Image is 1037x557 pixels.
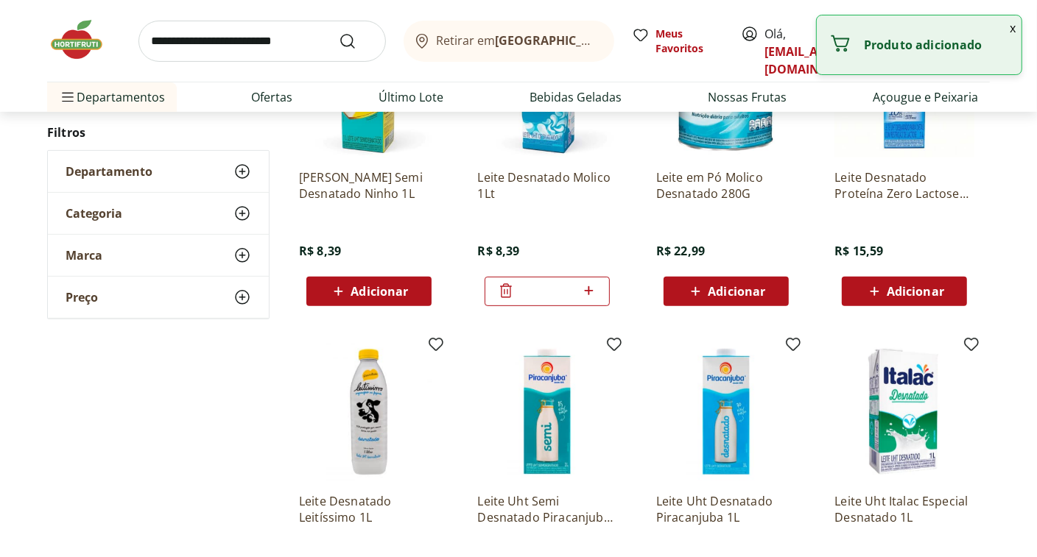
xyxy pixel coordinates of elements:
[66,206,122,221] span: Categoria
[47,118,270,147] h2: Filtros
[655,26,723,56] span: Meus Favoritos
[656,341,796,481] img: Leite Uht Desnatado Piracanjuba 1L
[48,277,269,318] button: Preço
[66,164,152,179] span: Departamento
[708,88,787,106] a: Nossas Frutas
[299,243,341,259] span: R$ 8,39
[299,169,439,202] a: [PERSON_NAME] Semi Desnatado Ninho 1L
[48,193,269,234] button: Categoria
[864,38,1010,52] p: Produto adicionado
[138,21,386,62] input: search
[59,79,165,115] span: Departamentos
[437,34,600,47] span: Retirar em
[664,277,789,306] button: Adicionar
[59,79,77,115] button: Menu
[47,18,121,62] img: Hortifruti
[66,290,98,305] span: Preço
[834,243,883,259] span: R$ 15,59
[351,285,408,297] span: Adicionar
[764,43,867,77] a: [EMAIL_ADDRESS][DOMAIN_NAME]
[251,88,292,106] a: Ofertas
[708,285,765,297] span: Adicionar
[764,25,830,78] span: Olá,
[834,493,974,525] a: Leite Uht Italac Especial Desnatado 1L
[530,88,622,106] a: Bebidas Geladas
[834,341,974,481] img: Leite Uht Italac Especial Desnatado 1L
[656,169,796,202] a: Leite em Pó Molico Desnatado 280G
[496,32,744,49] b: [GEOGRAPHIC_DATA]/[GEOGRAPHIC_DATA]
[477,169,617,202] a: Leite Desnatado Molico 1Lt
[48,151,269,192] button: Departamento
[477,341,617,481] img: Leite Uht Semi Desnatado Piracanjuba 1L
[404,21,614,62] button: Retirar em[GEOGRAPHIC_DATA]/[GEOGRAPHIC_DATA]
[656,243,705,259] span: R$ 22,99
[299,493,439,525] a: Leite Desnatado Leitíssimo 1L
[299,341,439,481] img: Leite Desnatado Leitíssimo 1L
[379,88,443,106] a: Último Lote
[887,285,944,297] span: Adicionar
[477,493,617,525] a: Leite Uht Semi Desnatado Piracanjuba 1L
[48,235,269,276] button: Marca
[477,243,519,259] span: R$ 8,39
[1004,15,1022,40] button: Fechar notificação
[632,26,723,56] a: Meus Favoritos
[842,277,967,306] button: Adicionar
[656,493,796,525] a: Leite Uht Desnatado Piracanjuba 1L
[66,248,102,263] span: Marca
[834,169,974,202] a: Leite Desnatado Proteína Zero Lactose Molico 1L
[339,32,374,50] button: Submit Search
[873,88,978,106] a: Açougue e Peixaria
[306,277,432,306] button: Adicionar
